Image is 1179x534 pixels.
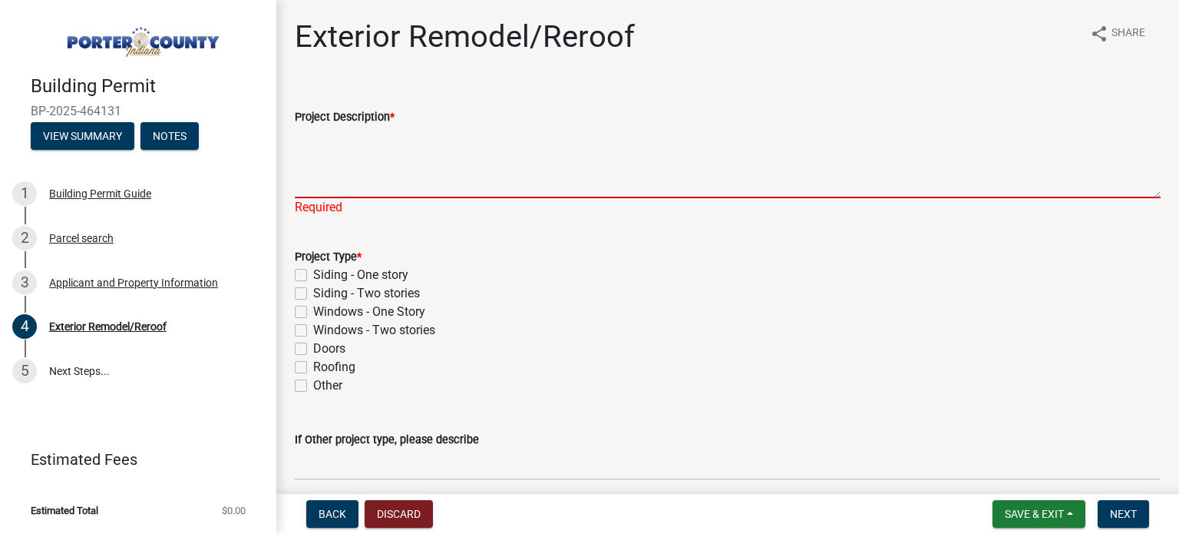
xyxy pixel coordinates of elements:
[31,131,134,143] wm-modal-confirm: Summary
[313,303,425,321] label: Windows - One Story
[31,75,264,98] h4: Building Permit
[31,122,134,150] button: View Summary
[306,500,358,528] button: Back
[319,508,346,520] span: Back
[12,314,37,339] div: 4
[12,444,252,475] a: Estimated Fees
[222,506,246,516] span: $0.00
[31,506,98,516] span: Estimated Total
[12,226,37,250] div: 2
[365,500,433,528] button: Discard
[12,359,37,383] div: 5
[31,104,246,118] span: BP-2025-464131
[1005,508,1064,520] span: Save & Exit
[1098,500,1149,528] button: Next
[313,266,408,284] label: Siding - One story
[313,376,342,395] label: Other
[49,233,114,244] div: Parcel search
[313,284,420,303] label: Siding - Two stories
[313,358,355,376] label: Roofing
[49,277,218,288] div: Applicant and Property Information
[140,122,199,150] button: Notes
[140,131,199,143] wm-modal-confirm: Notes
[1111,25,1145,43] span: Share
[295,252,362,263] label: Project Type
[12,270,37,295] div: 3
[313,340,345,358] label: Doors
[295,435,479,446] label: If Other project type, please describe
[49,321,167,332] div: Exterior Remodel/Reroof
[12,181,37,206] div: 1
[313,321,435,340] label: Windows - Two stories
[31,16,252,59] img: Porter County, Indiana
[49,188,151,199] div: Building Permit Guide
[295,18,635,55] h1: Exterior Remodel/Reroof
[1078,18,1158,48] button: shareShare
[1090,25,1108,43] i: share
[1110,508,1137,520] span: Next
[295,112,395,123] label: Project Description
[295,198,1161,217] div: Required
[992,500,1085,528] button: Save & Exit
